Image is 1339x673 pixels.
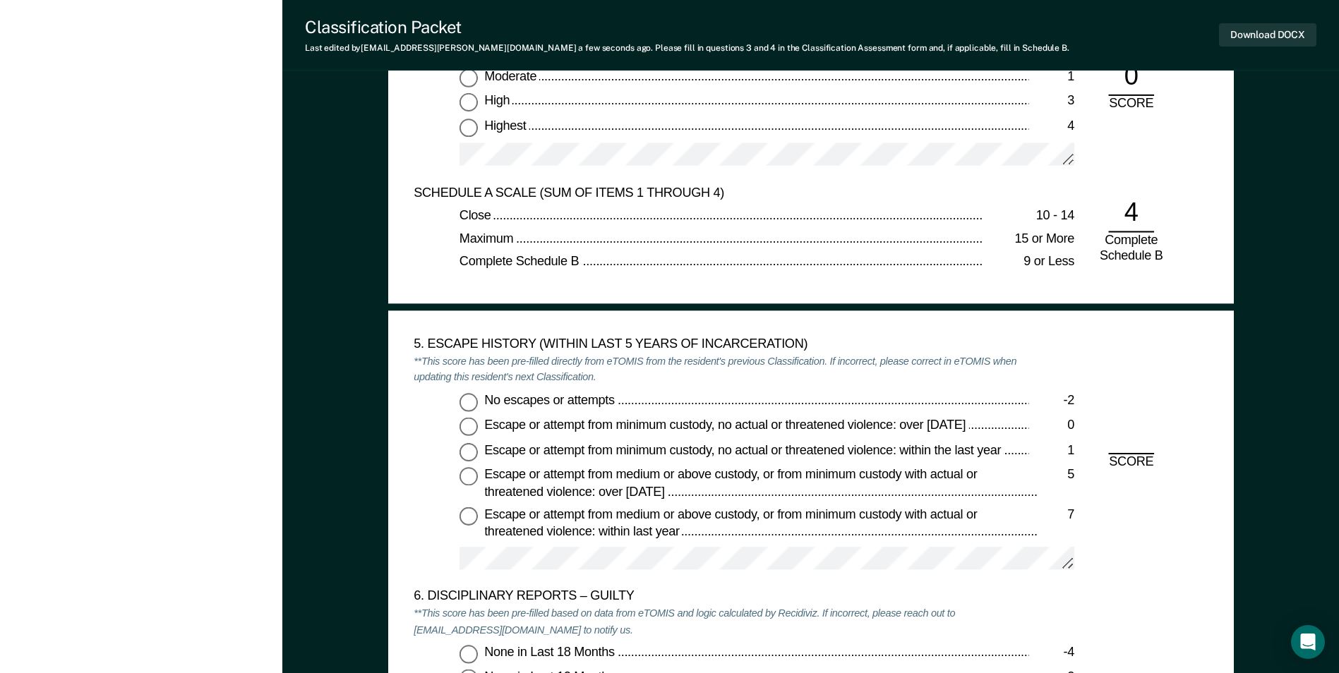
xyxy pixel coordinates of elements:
[1291,625,1325,659] div: Open Intercom Messenger
[460,467,478,485] input: Escape or attempt from medium or above custody, or from minimum custody with actual or threatened...
[484,645,617,659] span: None in Last 18 Months
[983,208,1074,225] div: 10 - 14
[460,392,478,411] input: No escapes or attempts-2
[1037,467,1074,484] div: 5
[460,68,478,87] input: Moderate1
[1108,198,1154,232] div: 4
[1097,95,1165,112] div: SCORE
[460,255,582,269] span: Complete Schedule B
[460,645,478,663] input: None in Last 18 Months-4
[1038,507,1074,523] div: 7
[460,208,493,222] span: Close
[484,467,977,498] span: Escape or attempt from medium or above custody, or from minimum custody with actual or threatened...
[484,417,968,431] span: Escape or attempt from minimum custody, no actual or threatened violence: over [DATE]
[414,336,1028,353] div: 5. ESCAPE HISTORY (WITHIN LAST 5 YEARS OF INCARCERATION)
[460,94,478,112] input: High3
[1028,68,1074,85] div: 1
[1028,119,1074,135] div: 4
[460,507,478,525] input: Escape or attempt from medium or above custody, or from minimum custody with actual or threatened...
[1028,417,1074,434] div: 0
[1028,392,1074,409] div: -2
[414,588,1028,605] div: 6. DISCIPLINARY REPORTS – GUILTY
[484,392,617,406] span: No escapes or attempts
[305,43,1069,53] div: Last edited by [EMAIL_ADDRESS][PERSON_NAME][DOMAIN_NAME] . Please fill in questions 3 and 4 in th...
[484,68,539,83] span: Moderate
[484,507,977,538] span: Escape or attempt from medium or above custody, or from minimum custody with actual or threatened...
[305,17,1069,37] div: Classification Packet
[1028,94,1074,111] div: 3
[414,186,1028,202] div: SCHEDULE A SCALE (SUM OF ITEMS 1 THROUGH 4)
[484,119,529,133] span: Highest
[1219,23,1316,47] button: Download DOCX
[460,119,478,137] input: Highest4
[484,94,512,108] span: High
[1097,454,1165,471] div: SCORE
[460,417,478,435] input: Escape or attempt from minimum custody, no actual or threatened violence: over [DATE]0
[1028,442,1074,459] div: 1
[578,43,651,53] span: a few seconds ago
[983,231,1074,248] div: 15 or More
[460,231,516,245] span: Maximum
[983,255,1074,272] div: 9 or Less
[414,607,955,636] em: **This score has been pre-filled based on data from eTOMIS and logic calculated by Recidiviz. If ...
[460,442,478,461] input: Escape or attempt from minimum custody, no actual or threatened violence: within the last year1
[1028,645,1074,662] div: -4
[1097,232,1165,265] div: Complete Schedule B
[484,442,1004,456] span: Escape or attempt from minimum custody, no actual or threatened violence: within the last year
[1108,61,1154,95] div: 0
[414,354,1016,384] em: **This score has been pre-filled directly from eTOMIS from the resident's previous Classification...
